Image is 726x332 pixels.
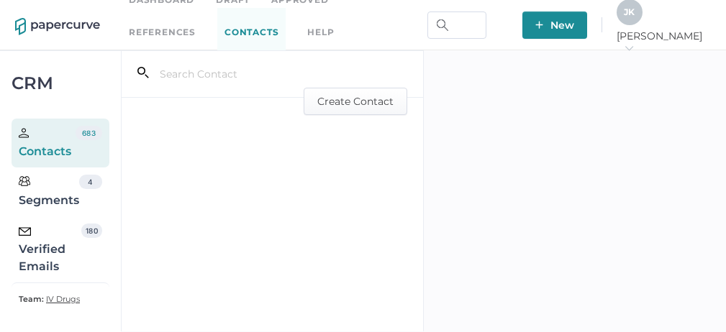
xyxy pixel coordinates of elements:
img: email-icon-black.c777dcea.svg [19,227,31,236]
span: New [535,11,574,39]
button: New [522,11,587,39]
div: help [307,24,334,40]
div: Verified Emails [19,223,81,275]
span: [PERSON_NAME] [617,29,711,55]
input: Search Workspace [427,11,486,39]
img: papercurve-logo-colour.7244d18c.svg [15,18,100,35]
input: Search Contact [149,60,337,88]
img: person.20a629c4.svg [19,128,29,138]
img: segments.b9481e3d.svg [19,175,30,187]
img: plus-white.e19ec114.svg [535,21,543,29]
div: Segments [19,175,79,209]
i: search_left [137,67,149,78]
i: arrow_right [624,43,634,53]
a: References [129,24,196,40]
div: CRM [12,77,109,90]
a: Team: IV Drugs [19,290,80,308]
span: Create Contact [317,88,394,114]
button: Create Contact [304,88,407,115]
span: J K [624,6,635,17]
div: 683 [76,126,102,140]
a: Contacts [217,8,286,57]
div: Contacts [19,126,76,160]
img: search.bf03fe8b.svg [437,19,448,31]
a: Create Contact [304,93,407,107]
div: 180 [81,223,102,238]
span: IV Drugs [46,294,80,304]
div: 4 [79,175,102,189]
